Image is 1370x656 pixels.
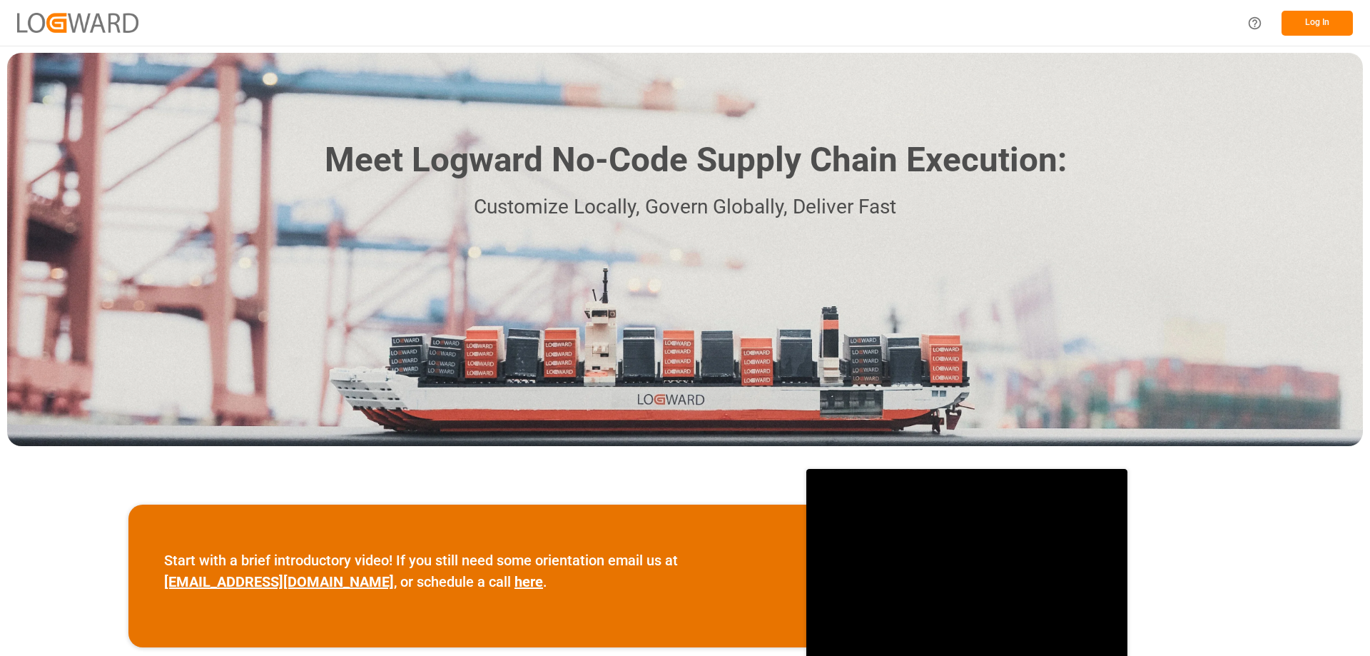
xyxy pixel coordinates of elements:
[164,550,771,592] p: Start with a brief introductory video! If you still need some orientation email us at , or schedu...
[1239,7,1271,39] button: Help Center
[303,191,1067,223] p: Customize Locally, Govern Globally, Deliver Fast
[1282,11,1353,36] button: Log In
[514,573,543,590] a: here
[164,573,394,590] a: [EMAIL_ADDRESS][DOMAIN_NAME]
[17,13,138,32] img: Logward_new_orange.png
[325,135,1067,186] h1: Meet Logward No-Code Supply Chain Execution:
